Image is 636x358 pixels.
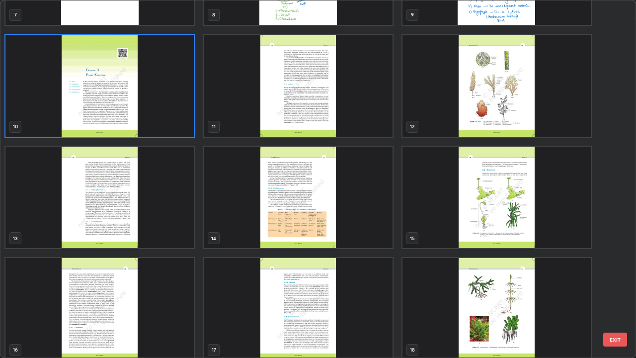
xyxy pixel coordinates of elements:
[5,35,194,137] img: 1756870963ZOPBCI.pdf
[402,147,591,249] img: 1756870963ZOPBCI.pdf
[603,333,627,347] button: EXIT
[0,0,618,358] div: grid
[204,35,392,137] img: 1756870963ZOPBCI.pdf
[204,147,392,249] img: 1756870963ZOPBCI.pdf
[5,147,194,249] img: 1756870963ZOPBCI.pdf
[402,35,591,137] img: 1756870963ZOPBCI.pdf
